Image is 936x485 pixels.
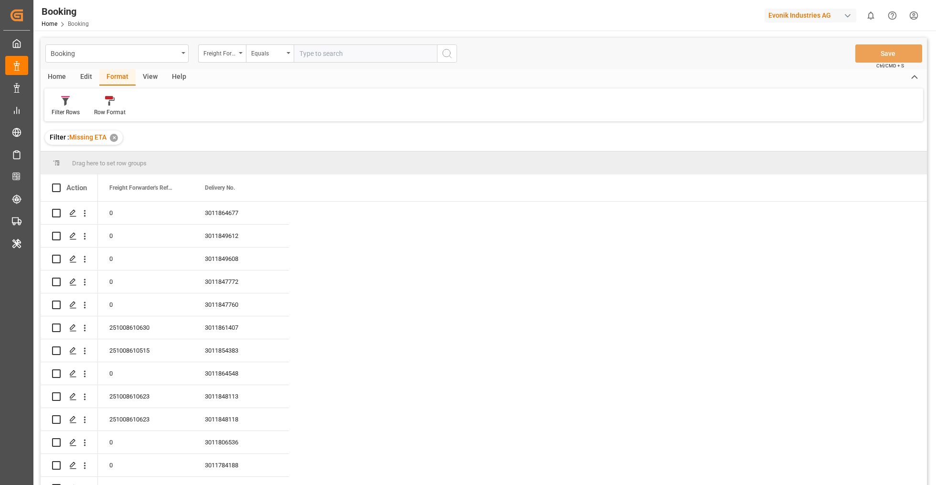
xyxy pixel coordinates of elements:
[73,69,99,86] div: Edit
[42,4,89,19] div: Booking
[98,248,193,270] div: 0
[98,385,289,408] div: Press SPACE to select this row.
[193,385,289,408] div: 3011848113
[98,248,289,270] div: Press SPACE to select this row.
[98,293,289,316] div: Press SPACE to select this row.
[109,184,173,191] span: Freight Forwarder's Reference No.
[98,270,289,293] div: Press SPACE to select this row.
[246,44,294,63] button: open menu
[198,44,246,63] button: open menu
[41,248,98,270] div: Press SPACE to select this row.
[765,9,856,22] div: Evonik Industries AG
[98,362,289,385] div: Press SPACE to select this row.
[52,108,80,117] div: Filter Rows
[193,248,289,270] div: 3011849608
[98,454,193,476] div: 0
[94,108,126,117] div: Row Format
[45,44,189,63] button: open menu
[41,69,73,86] div: Home
[193,293,289,316] div: 3011847760
[41,202,98,225] div: Press SPACE to select this row.
[98,454,289,477] div: Press SPACE to select this row.
[41,270,98,293] div: Press SPACE to select this row.
[66,183,87,192] div: Action
[51,47,178,59] div: Booking
[193,225,289,247] div: 3011849612
[98,408,193,431] div: 251008610623
[98,339,289,362] div: Press SPACE to select this row.
[98,362,193,385] div: 0
[41,293,98,316] div: Press SPACE to select this row.
[98,293,193,316] div: 0
[193,316,289,339] div: 3011861407
[193,339,289,362] div: 3011854383
[98,408,289,431] div: Press SPACE to select this row.
[41,454,98,477] div: Press SPACE to select this row.
[205,184,235,191] span: Delivery No.
[882,5,903,26] button: Help Center
[42,21,57,27] a: Home
[98,202,289,225] div: Press SPACE to select this row.
[193,408,289,431] div: 3011848118
[98,431,289,454] div: Press SPACE to select this row.
[855,44,922,63] button: Save
[98,431,193,453] div: 0
[876,62,904,69] span: Ctrl/CMD + S
[98,270,193,293] div: 0
[50,133,69,141] span: Filter :
[193,202,289,224] div: 3011864677
[251,47,284,58] div: Equals
[136,69,165,86] div: View
[98,225,193,247] div: 0
[69,133,106,141] span: Missing ETA
[98,202,193,224] div: 0
[193,454,289,476] div: 3011784188
[41,385,98,408] div: Press SPACE to select this row.
[41,362,98,385] div: Press SPACE to select this row.
[98,316,193,339] div: 251008610630
[41,431,98,454] div: Press SPACE to select this row.
[41,408,98,431] div: Press SPACE to select this row.
[110,134,118,142] div: ✕
[98,225,289,248] div: Press SPACE to select this row.
[99,69,136,86] div: Format
[193,270,289,293] div: 3011847772
[165,69,193,86] div: Help
[41,339,98,362] div: Press SPACE to select this row.
[72,160,147,167] span: Drag here to set row groups
[765,6,860,24] button: Evonik Industries AG
[294,44,437,63] input: Type to search
[98,316,289,339] div: Press SPACE to select this row.
[193,431,289,453] div: 3011806536
[41,225,98,248] div: Press SPACE to select this row.
[98,339,193,362] div: 251008610515
[860,5,882,26] button: show 0 new notifications
[203,47,236,58] div: Freight Forwarder's Reference No.
[193,362,289,385] div: 3011864548
[98,385,193,408] div: 251008610623
[41,316,98,339] div: Press SPACE to select this row.
[437,44,457,63] button: search button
